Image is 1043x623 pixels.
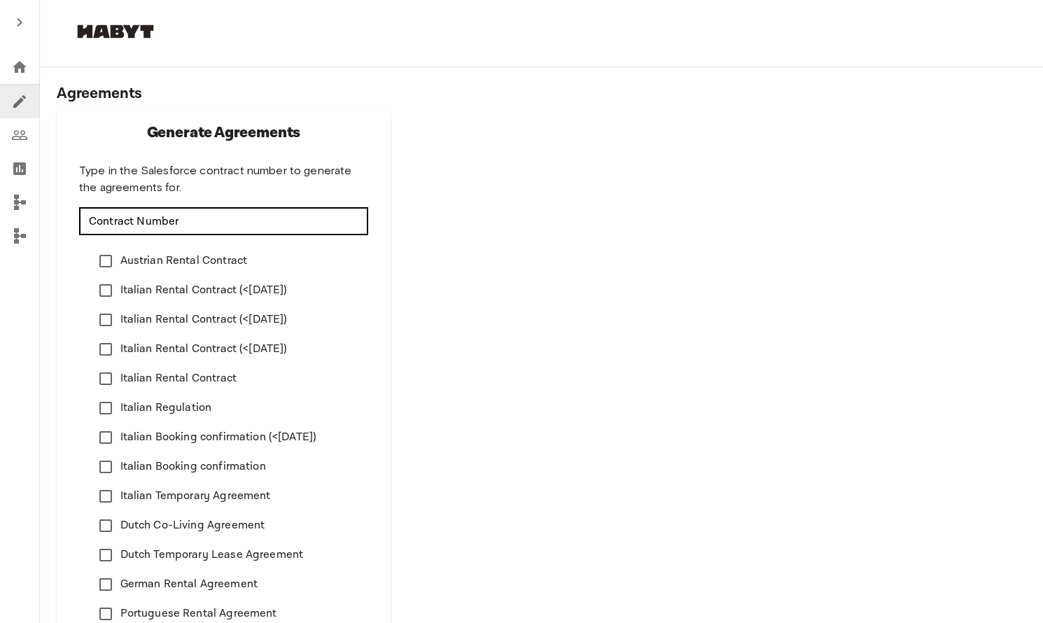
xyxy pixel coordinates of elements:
[120,576,258,593] span: German Rental Agreement
[120,370,237,387] span: Italian Rental Contract
[120,458,266,475] span: Italian Booking confirmation
[120,400,212,416] span: Italian Regulation
[120,341,288,358] span: Italian Rental Contract (<[DATE])
[73,24,157,38] img: Habyt
[120,547,304,563] span: Dutch Temporary Lease Agreement
[147,123,301,143] h2: Generate Agreements
[120,282,288,299] span: Italian Rental Contract (<[DATE])
[120,429,317,446] span: Italian Booking confirmation (<[DATE])
[120,253,248,269] span: Austrian Rental Contract
[120,488,271,505] span: Italian Temporary Agreement
[79,162,368,196] div: Type in the Salesforce contract number to generate the agreements for.
[120,517,265,534] span: Dutch Co-Living Agreement
[57,84,1026,104] h2: Agreements
[120,605,277,622] span: Portuguese Rental Agreement
[120,311,288,328] span: Italian Rental Contract (<[DATE])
